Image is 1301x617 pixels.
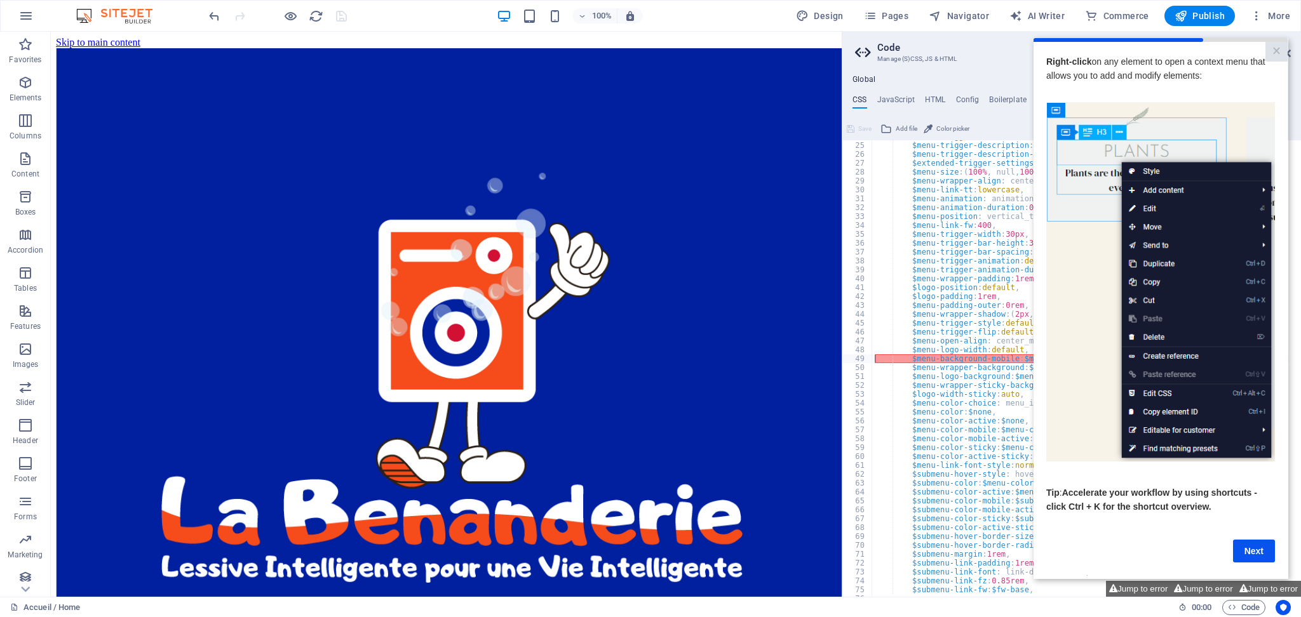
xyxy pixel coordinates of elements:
[843,345,873,354] div: 48
[1080,6,1154,26] button: Commerce
[5,5,90,16] a: Skip to main content
[14,474,37,484] p: Footer
[843,248,873,256] div: 37
[1178,600,1212,615] h6: Session time
[843,212,873,221] div: 33
[206,8,222,23] button: undo
[13,435,38,446] p: Header
[989,95,1027,109] h4: Boilerplate
[843,168,873,176] div: 28
[1201,602,1203,612] span: :
[843,141,873,150] div: 25
[896,121,917,136] span: Add file
[591,8,612,23] h6: 100%
[1175,10,1225,22] span: Publish
[843,230,873,239] div: 35
[859,6,913,26] button: Pages
[843,452,873,461] div: 60
[843,567,873,576] div: 73
[13,449,26,460] span: Tip
[13,18,58,29] strong: Right-click
[843,159,873,168] div: 27
[1085,10,1149,22] span: Commerce
[26,449,29,460] span: :
[283,8,298,23] button: Click here to leave preview mode and continue editing
[9,55,41,65] p: Favorites
[843,310,873,319] div: 44
[13,18,232,43] span: on any element to open a context menu that allows you to add and modify elements:
[843,416,873,425] div: 56
[1250,10,1290,22] span: More
[843,150,873,159] div: 26
[843,399,873,408] div: 54
[1106,581,1171,597] button: Jump to error
[843,336,873,345] div: 47
[843,559,873,567] div: 72
[843,594,873,603] div: 76
[843,505,873,514] div: 66
[843,514,873,523] div: 67
[843,328,873,336] div: 46
[843,425,873,434] div: 57
[843,585,873,594] div: 75
[1245,6,1295,26] button: More
[232,4,254,23] a: Close modal
[843,256,873,265] div: 38
[843,319,873,328] div: 45
[10,93,42,103] p: Elements
[853,95,866,109] h4: CSS
[843,541,873,550] div: 70
[309,9,323,23] i: Reload page
[843,381,873,390] div: 52
[8,550,43,560] p: Marketing
[843,390,873,399] div: 53
[1164,6,1235,26] button: Publish
[925,95,946,109] h4: HTML
[1228,600,1260,615] span: Code
[843,434,873,443] div: 58
[924,6,994,26] button: Navigator
[16,397,36,408] p: Slider
[1192,600,1211,615] span: 00 00
[843,239,873,248] div: 36
[1009,10,1065,22] span: AI Writer
[10,600,80,615] a: Click to cancel selection. Double-click to open Pages
[13,449,224,474] span: Accelerate your workflow by using shortcuts - click Ctrl + K for the shortcut overview.
[843,470,873,479] div: 62
[13,359,39,369] p: Images
[199,501,241,524] a: Next
[572,8,617,23] button: 100%
[922,121,971,136] button: Color picker
[843,354,873,363] div: 49
[879,121,919,136] button: Add file
[624,10,636,22] i: On resize automatically adjust zoom level to fit chosen device.
[864,10,908,22] span: Pages
[956,95,980,109] h4: Config
[1004,6,1070,26] button: AI Writer
[1222,600,1265,615] button: Code
[843,443,873,452] div: 59
[843,292,873,301] div: 42
[843,496,873,505] div: 65
[1171,581,1236,597] button: Jump to error
[843,283,873,292] div: 41
[207,9,222,23] i: Undo: change_googleMapsApiKey (Ctrl+Z)
[8,245,43,255] p: Accordion
[843,523,873,532] div: 68
[11,169,39,179] p: Content
[10,131,41,141] p: Columns
[843,176,873,185] div: 29
[843,479,873,488] div: 63
[843,301,873,310] div: 43
[843,194,873,203] div: 31
[877,95,915,109] h4: JavaScript
[843,550,873,559] div: 71
[14,283,37,293] p: Tables
[843,221,873,230] div: 34
[10,321,41,331] p: Features
[796,10,844,22] span: Design
[929,10,989,22] span: Navigator
[15,207,36,217] p: Boxes
[843,185,873,194] div: 30
[843,532,873,541] div: 69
